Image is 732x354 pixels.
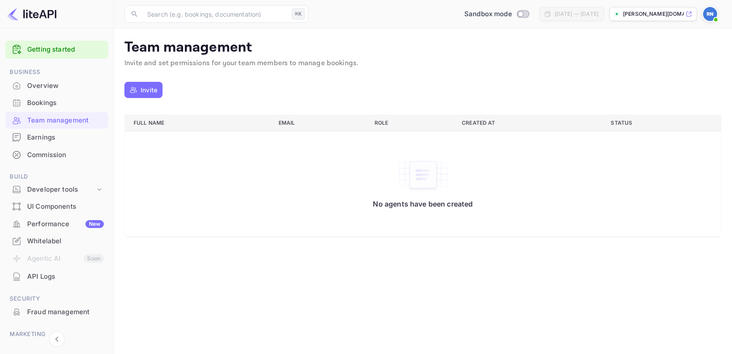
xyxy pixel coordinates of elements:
th: Created At [455,115,604,131]
span: Build [5,172,108,182]
th: Full name [125,115,272,131]
div: Overview [5,77,108,95]
p: Team management [124,39,721,56]
p: [PERSON_NAME][DOMAIN_NAME] [623,10,684,18]
div: Commission [27,150,104,160]
table: a dense table [124,115,721,238]
div: Vouchers [27,343,104,353]
div: PerformanceNew [5,216,108,233]
a: Getting started [27,45,104,55]
div: Team management [5,112,108,129]
div: Getting started [5,41,108,59]
div: UI Components [27,202,104,212]
div: API Logs [5,268,108,285]
div: Whitelabel [27,236,104,246]
span: Security [5,294,108,304]
div: Bookings [27,98,104,108]
div: ⌘K [292,8,305,20]
span: Business [5,67,108,77]
div: Switch to Production mode [461,9,532,19]
p: No agents have been created [373,200,473,208]
div: Developer tools [5,182,108,197]
a: Fraud management [5,304,108,320]
div: Earnings [27,133,104,143]
a: Team management [5,112,108,128]
img: Radwa Nabil [703,7,717,21]
a: API Logs [5,268,108,284]
p: Invite [141,85,157,95]
div: New [85,220,104,228]
a: Commission [5,147,108,163]
input: Search (e.g. bookings, documentation) [142,5,288,23]
img: No agents have been created [397,156,449,193]
div: Team management [27,116,104,126]
button: Invite [124,82,163,98]
div: Developer tools [27,185,95,195]
button: Collapse navigation [49,331,65,347]
span: Sandbox mode [464,9,512,19]
div: Fraud management [5,304,108,321]
div: Bookings [5,95,108,112]
div: Commission [5,147,108,164]
div: Whitelabel [5,233,108,250]
th: Status [604,115,721,131]
a: Whitelabel [5,233,108,249]
span: Marketing [5,329,108,339]
a: UI Components [5,198,108,214]
th: Role [368,115,455,131]
div: [DATE] — [DATE] [555,10,598,18]
div: Performance [27,219,104,229]
a: Bookings [5,95,108,111]
a: PerformanceNew [5,216,108,232]
img: LiteAPI logo [7,7,57,21]
div: Overview [27,81,104,91]
p: Invite and set permissions for your team members to manage bookings. [124,58,721,69]
div: Fraud management [27,307,104,317]
div: Earnings [5,129,108,146]
th: Email [272,115,368,131]
a: Overview [5,77,108,94]
a: Earnings [5,129,108,145]
div: API Logs [27,272,104,282]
